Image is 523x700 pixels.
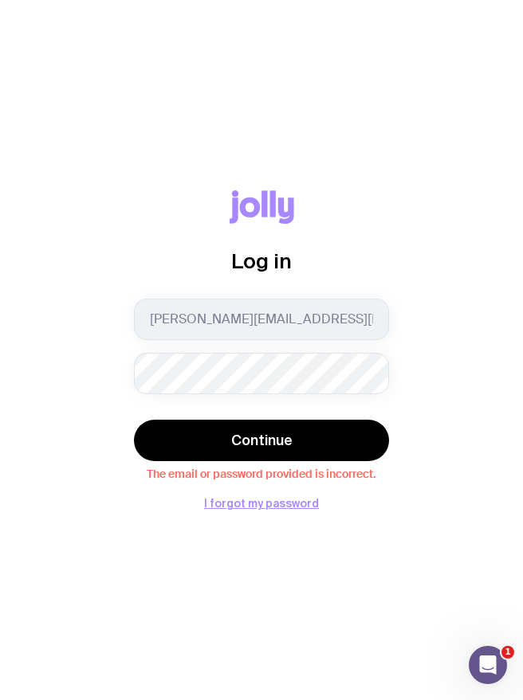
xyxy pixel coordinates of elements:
[501,646,514,659] span: 1
[134,464,389,480] span: The email or password provided is incorrect.
[204,497,319,510] button: I forgot my password
[231,431,293,450] span: Continue
[469,646,507,684] iframe: Intercom live chat
[231,249,292,272] span: Log in
[134,420,389,461] button: Continue
[134,299,389,340] input: you@email.com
